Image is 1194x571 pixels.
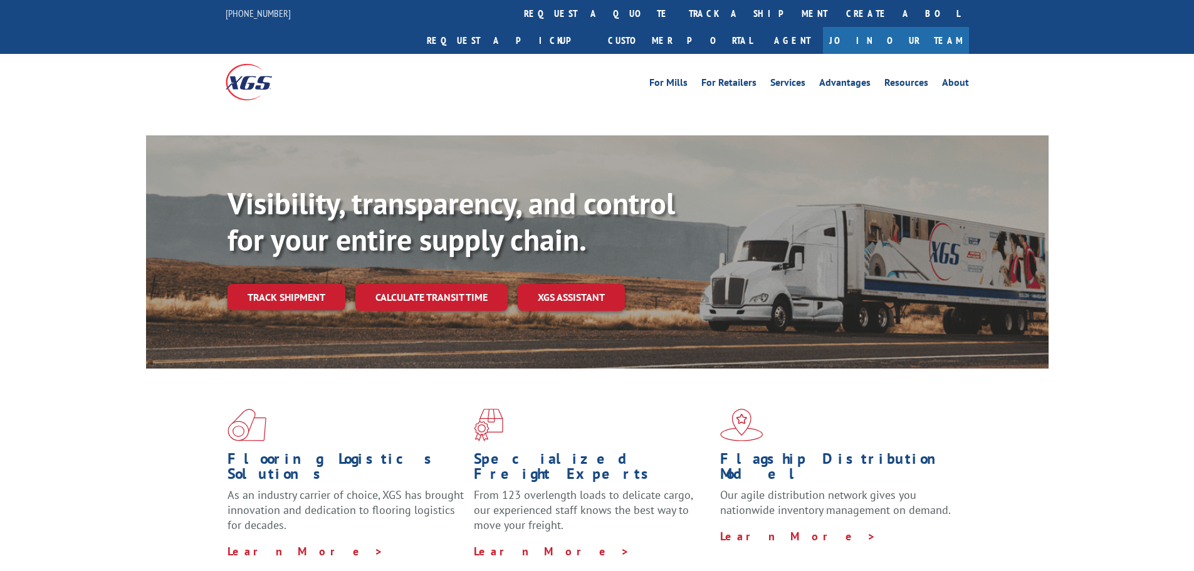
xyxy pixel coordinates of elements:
[226,7,291,19] a: [PHONE_NUMBER]
[823,27,969,54] a: Join Our Team
[884,78,928,92] a: Resources
[355,284,508,311] a: Calculate transit time
[228,451,464,488] h1: Flooring Logistics Solutions
[701,78,757,92] a: For Retailers
[474,451,711,488] h1: Specialized Freight Experts
[720,451,957,488] h1: Flagship Distribution Model
[720,488,951,517] span: Our agile distribution network gives you nationwide inventory management on demand.
[762,27,823,54] a: Agent
[720,529,876,543] a: Learn More >
[228,284,345,310] a: Track shipment
[770,78,805,92] a: Services
[720,409,763,441] img: xgs-icon-flagship-distribution-model-red
[599,27,762,54] a: Customer Portal
[228,409,266,441] img: xgs-icon-total-supply-chain-intelligence-red
[228,184,675,259] b: Visibility, transparency, and control for your entire supply chain.
[649,78,688,92] a: For Mills
[228,544,384,558] a: Learn More >
[518,284,625,311] a: XGS ASSISTANT
[942,78,969,92] a: About
[819,78,871,92] a: Advantages
[417,27,599,54] a: Request a pickup
[474,544,630,558] a: Learn More >
[474,409,503,441] img: xgs-icon-focused-on-flooring-red
[474,488,711,543] p: From 123 overlength loads to delicate cargo, our experienced staff knows the best way to move you...
[228,488,464,532] span: As an industry carrier of choice, XGS has brought innovation and dedication to flooring logistics...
